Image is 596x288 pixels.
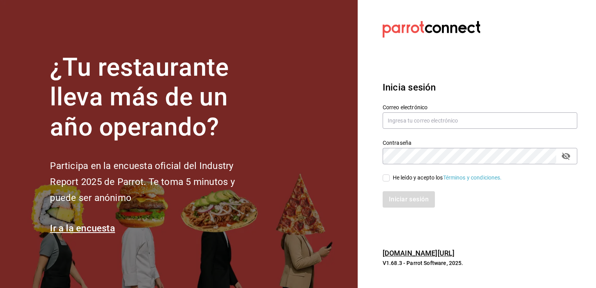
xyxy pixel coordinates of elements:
label: Contraseña [383,140,577,145]
input: Ingresa tu correo electrónico [383,112,577,129]
p: V1.68.3 - Parrot Software, 2025. [383,259,577,267]
label: Correo electrónico [383,104,577,110]
a: [DOMAIN_NAME][URL] [383,249,454,257]
a: Ir a la encuesta [50,223,115,234]
h2: Participa en la encuesta oficial del Industry Report 2025 de Parrot. Te toma 5 minutos y puede se... [50,158,261,206]
a: Términos y condiciones. [443,174,502,181]
div: He leído y acepto los [393,174,502,182]
h3: Inicia sesión [383,80,577,94]
h1: ¿Tu restaurante lleva más de un año operando? [50,53,261,142]
button: passwordField [559,149,573,163]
